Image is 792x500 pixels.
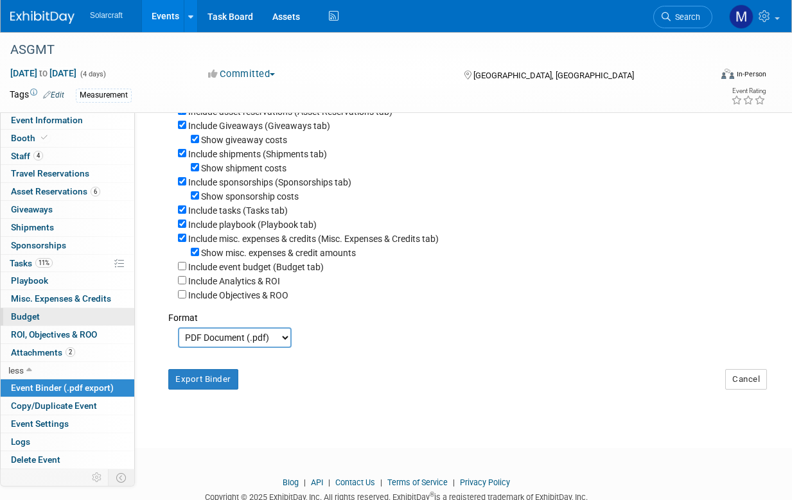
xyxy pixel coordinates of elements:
span: Event Settings [11,418,69,429]
label: Include Objectives & ROO [188,290,288,300]
label: Include tasks (Tasks tab) [188,205,288,216]
button: Cancel [725,369,767,390]
span: Budget [11,311,40,322]
div: Event Format [656,67,766,86]
label: Show sponsorship costs [201,191,299,202]
a: Booth [1,130,134,147]
span: Sponsorships [11,240,66,250]
button: Export Binder [168,369,238,390]
a: Event Binder (.pdf export) [1,379,134,397]
span: Event Information [11,115,83,125]
button: Committed [204,67,280,81]
a: Staff4 [1,148,134,165]
a: Search [653,6,712,28]
label: Show misc. expenses & credit amounts [201,248,356,258]
div: ASGMT [6,39,701,62]
span: Booth [11,133,50,143]
a: Giveaways [1,201,134,218]
span: Attachments [11,347,75,358]
img: Madison Fichtner [729,4,753,29]
span: 4 [33,151,43,160]
span: Staff [11,151,43,161]
span: [GEOGRAPHIC_DATA], [GEOGRAPHIC_DATA] [473,71,634,80]
a: Contact Us [335,478,375,487]
span: Delete Event [11,454,60,465]
span: less [8,365,24,375]
a: Misc. Expenses & Credits [1,290,134,307]
i: Booth reservation complete [41,134,48,141]
a: API [311,478,323,487]
img: ExhibitDay [10,11,75,24]
span: Giveaways [11,204,53,214]
span: Copy/Duplicate Event [11,401,97,411]
a: Playbook [1,272,134,289]
a: Copy/Duplicate Event [1,397,134,415]
label: Include asset reservations (Asset Reservations tab) [188,107,392,117]
div: Event Rating [731,88,766,94]
label: Include misc. expenses & credits (Misc. Expenses & Credits tab) [188,234,439,244]
a: Privacy Policy [460,478,510,487]
a: Delete Event [1,451,134,469]
span: 2 [66,347,75,357]
label: Show giveaway costs [201,135,287,145]
label: Include shipments (Shipments tab) [188,149,327,159]
sup: ® [430,491,434,498]
a: Terms of Service [387,478,448,487]
span: Playbook [11,275,48,286]
div: Format [168,302,757,324]
div: In-Person [736,69,766,79]
a: Shipments [1,219,134,236]
span: Travel Reservations [11,168,89,178]
span: Misc. Expenses & Credits [11,293,111,304]
span: 11% [35,258,53,268]
span: [DATE] [DATE] [10,67,77,79]
label: Include sponsorships (Sponsorships tab) [188,177,351,187]
a: Event Settings [1,415,134,433]
label: Include Giveaways (Giveaways tab) [188,121,330,131]
img: Format-Inperson.png [721,69,734,79]
a: Budget [1,308,134,325]
a: Sponsorships [1,237,134,254]
span: Asset Reservations [11,186,100,196]
a: Attachments2 [1,344,134,361]
span: Event Binder (.pdf export) [11,383,114,393]
td: Toggle Event Tabs [109,469,135,486]
a: Event Information [1,112,134,129]
span: ROI, Objectives & ROO [11,329,97,340]
label: Include event budget (Budget tab) [188,262,324,272]
span: | [450,478,458,487]
span: Search [671,12,700,22]
span: Shipments [11,222,54,232]
div: Measurement [76,89,132,102]
a: Tasks11% [1,255,134,272]
a: Asset Reservations6 [1,183,134,200]
span: to [37,68,49,78]
span: Solarcraft [90,11,123,20]
span: Logs [11,436,30,447]
span: 6 [91,187,100,196]
a: Logs [1,433,134,451]
a: ROI, Objectives & ROO [1,326,134,343]
label: Include playbook (Playbook tab) [188,220,317,230]
a: Travel Reservations [1,165,134,182]
span: (4 days) [79,70,106,78]
span: | [377,478,385,487]
td: Personalize Event Tab Strip [86,469,109,486]
label: Include Analytics & ROI [188,276,280,286]
span: Tasks [10,258,53,268]
td: Tags [10,88,64,103]
span: | [301,478,309,487]
label: Show shipment costs [201,163,286,173]
a: Edit [43,91,64,99]
a: Blog [283,478,299,487]
a: less [1,362,134,379]
span: | [325,478,333,487]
